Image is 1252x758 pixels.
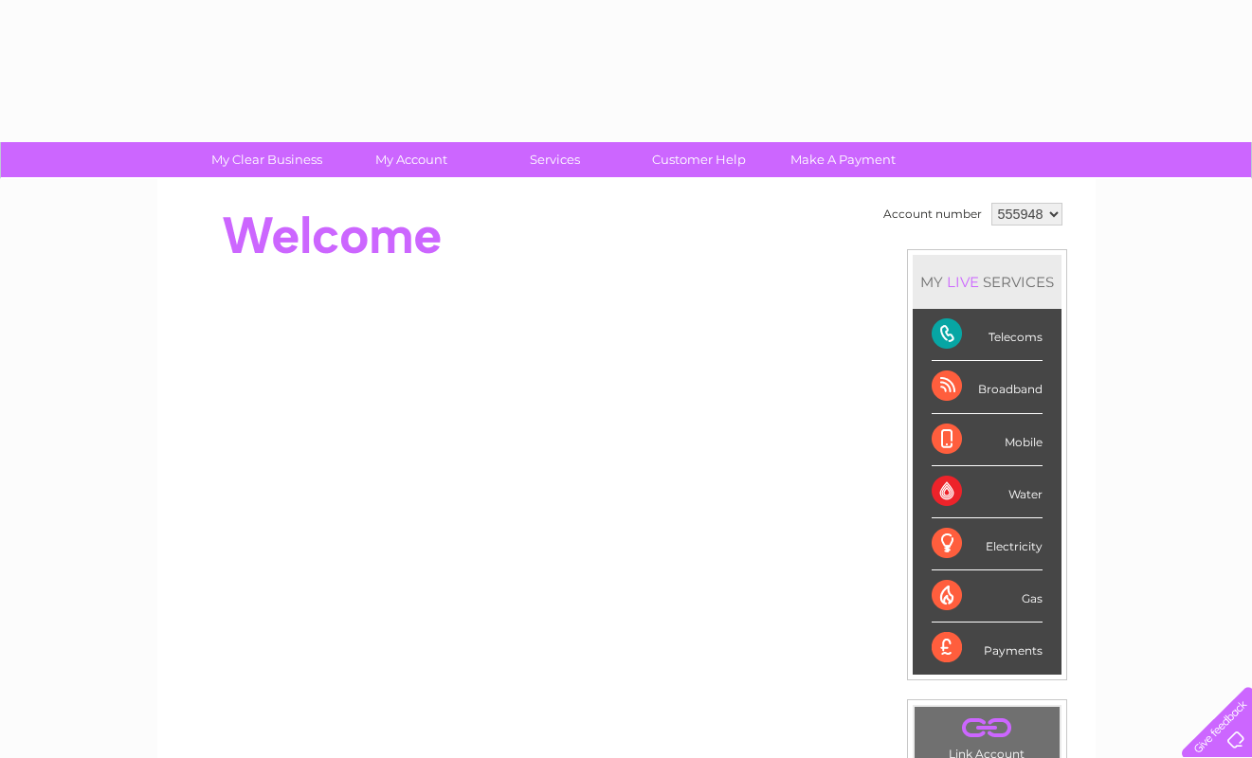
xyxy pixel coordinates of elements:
a: My Clear Business [189,142,345,177]
a: Services [477,142,633,177]
td: Account number [879,198,987,230]
div: Gas [932,570,1043,623]
a: Make A Payment [765,142,921,177]
a: . [919,712,1055,745]
div: Water [932,466,1043,518]
div: Mobile [932,414,1043,466]
a: Customer Help [621,142,777,177]
div: Payments [932,623,1043,674]
div: MY SERVICES [913,255,1061,309]
div: LIVE [943,273,983,291]
div: Broadband [932,361,1043,413]
a: My Account [333,142,489,177]
div: Electricity [932,518,1043,570]
div: Telecoms [932,309,1043,361]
